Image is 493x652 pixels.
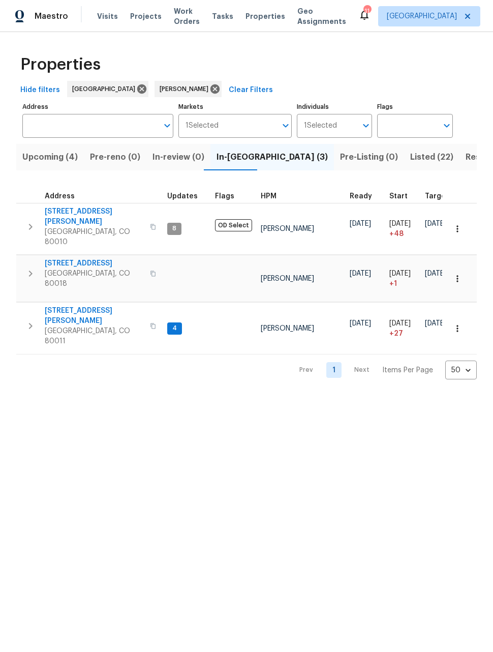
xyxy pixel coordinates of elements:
label: Address [22,104,173,110]
span: [DATE] [425,220,446,227]
button: Clear Filters [225,81,277,100]
span: In-[GEOGRAPHIC_DATA] (3) [217,150,328,164]
span: Work Orders [174,6,200,26]
label: Individuals [297,104,373,110]
td: Project started 1 days late [385,255,421,302]
span: [DATE] [425,320,446,327]
div: Target renovation project end date [425,193,458,200]
span: [DATE] [350,270,371,277]
span: [PERSON_NAME] [261,325,314,332]
span: Target [425,193,449,200]
span: Address [45,193,75,200]
button: Open [160,118,174,133]
button: Open [279,118,293,133]
div: Actual renovation start date [389,193,417,200]
span: [GEOGRAPHIC_DATA] [72,84,139,94]
span: Listed (22) [410,150,453,164]
span: Upcoming (4) [22,150,78,164]
label: Markets [178,104,292,110]
span: Flags [215,193,234,200]
div: [GEOGRAPHIC_DATA] [67,81,148,97]
div: 50 [445,357,477,383]
span: OD Select [215,219,252,231]
span: Hide filters [20,84,60,97]
span: [DATE] [350,320,371,327]
td: Project started 27 days late [385,303,421,354]
span: Ready [350,193,372,200]
span: Geo Assignments [297,6,346,26]
div: [PERSON_NAME] [155,81,222,97]
span: [DATE] [389,320,411,327]
span: Properties [245,11,285,21]
td: Project started 48 days late [385,203,421,255]
button: Hide filters [16,81,64,100]
span: In-review (0) [152,150,204,164]
span: Pre-reno (0) [90,150,140,164]
span: 1 Selected [304,122,337,130]
span: Start [389,193,408,200]
span: + 48 [389,229,404,239]
span: [PERSON_NAME] [160,84,212,94]
p: Items Per Page [382,365,433,375]
span: Tasks [212,13,233,20]
span: [GEOGRAPHIC_DATA], CO 80011 [45,326,144,346]
span: Projects [130,11,162,21]
button: Open [359,118,373,133]
span: [STREET_ADDRESS][PERSON_NAME] [45,306,144,326]
span: HPM [261,193,276,200]
div: 11 [363,6,371,16]
span: + 27 [389,329,403,339]
span: [GEOGRAPHIC_DATA] [387,11,457,21]
div: Earliest renovation start date (first business day after COE or Checkout) [350,193,381,200]
span: [GEOGRAPHIC_DATA], CO 80010 [45,227,144,247]
label: Flags [377,104,453,110]
span: [DATE] [389,220,411,227]
span: Visits [97,11,118,21]
span: 1 Selected [186,122,219,130]
span: [STREET_ADDRESS] [45,258,144,269]
a: Goto page 1 [326,362,342,378]
span: [PERSON_NAME] [261,225,314,232]
span: 4 [168,324,181,333]
span: Pre-Listing (0) [340,150,398,164]
span: 8 [168,224,180,233]
span: [STREET_ADDRESS][PERSON_NAME] [45,206,144,227]
span: + 1 [389,279,397,289]
span: [DATE] [425,270,446,277]
span: Properties [20,60,101,70]
nav: Pagination Navigation [290,361,477,379]
span: [GEOGRAPHIC_DATA], CO 80018 [45,269,144,289]
span: [DATE] [389,270,411,277]
span: [PERSON_NAME] [261,275,314,282]
span: Maestro [35,11,68,21]
button: Open [440,118,454,133]
span: Clear Filters [229,84,273,97]
span: Updates [167,193,198,200]
span: [DATE] [350,220,371,227]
